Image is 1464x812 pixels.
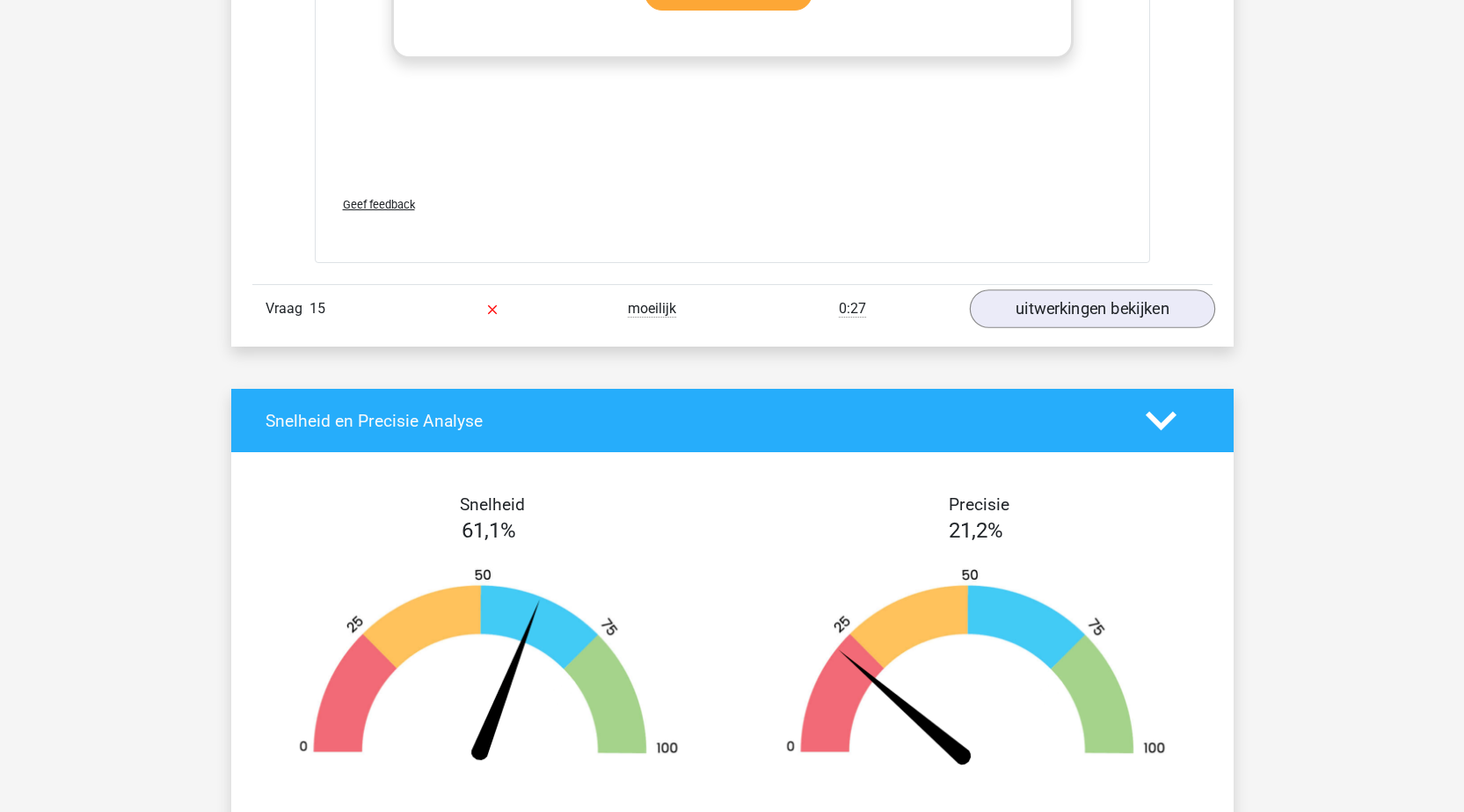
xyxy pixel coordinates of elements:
[969,290,1214,329] a: uitwerkingen bekijken
[266,411,1119,431] h4: Snelheid en Precisie Analyse
[839,300,866,318] span: 0:27
[272,567,706,769] img: 61.e711b23c1d1a.png
[628,300,676,318] span: moeilijk
[310,300,325,317] span: 15
[266,494,719,515] h4: Snelheid
[343,198,415,211] span: Geef feedback
[462,518,516,543] span: 61,1%
[949,518,1003,543] span: 21,2%
[266,298,310,319] span: Vraag
[759,567,1193,769] img: 21.45c424dbdb1d.png
[753,494,1206,515] h4: Precisie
